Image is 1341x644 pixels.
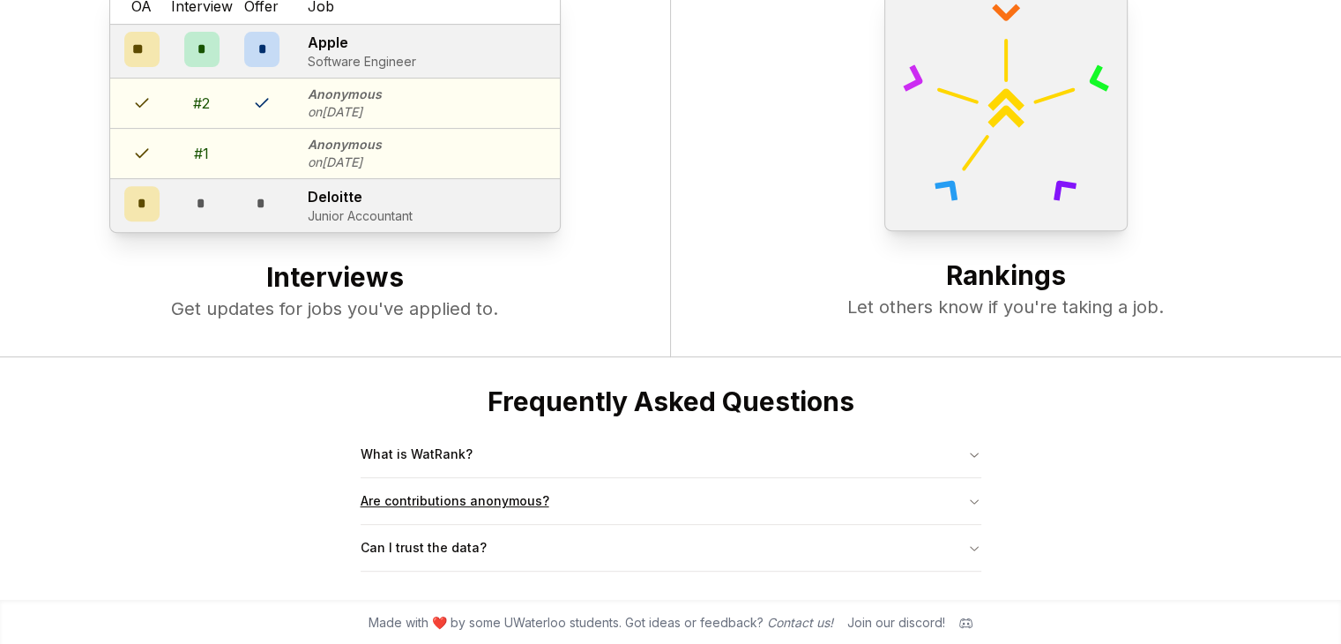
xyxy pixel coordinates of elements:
p: Deloitte [308,186,413,207]
p: on [DATE] [308,103,382,121]
span: Made with ❤️ by some UWaterloo students. Got ideas or feedback? [369,614,833,632]
div: # 1 [194,143,209,164]
div: # 2 [193,93,210,114]
p: Software Engineer [308,53,416,71]
p: on [DATE] [308,154,382,171]
button: Are contributions anonymous? [361,478,981,524]
h2: Rankings [706,259,1307,295]
h2: Frequently Asked Questions [361,386,981,417]
p: Anonymous [308,136,382,154]
p: Anonymous [308,86,382,103]
p: Apple [308,32,416,53]
p: Junior Accountant [308,207,413,225]
a: Contact us! [767,615,833,630]
h2: Interviews [35,261,635,296]
p: Get updates for jobs you've applied to. [35,296,635,321]
button: What is WatRank? [361,431,981,477]
p: Let others know if you're taking a job. [706,295,1307,319]
div: Join our discord! [847,614,945,632]
button: Can I trust the data? [361,525,981,571]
